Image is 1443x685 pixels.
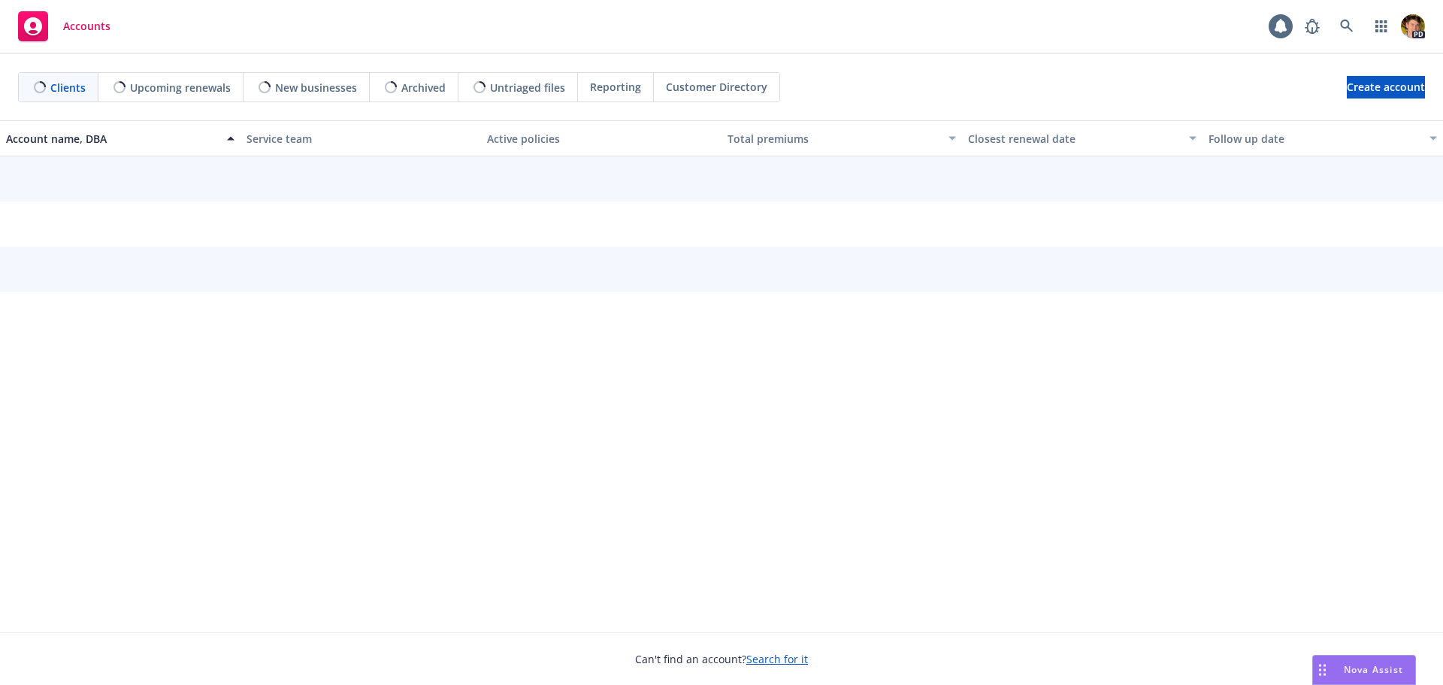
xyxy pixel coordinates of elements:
[487,131,715,147] div: Active policies
[968,131,1180,147] div: Closest renewal date
[1344,663,1403,676] span: Nova Assist
[130,80,231,95] span: Upcoming renewals
[1366,11,1396,41] a: Switch app
[481,120,721,156] button: Active policies
[590,79,641,95] span: Reporting
[962,120,1202,156] button: Closest renewal date
[1312,655,1416,685] button: Nova Assist
[1347,73,1425,102] span: Create account
[1347,76,1425,99] a: Create account
[746,652,808,666] a: Search for it
[1297,11,1327,41] a: Report a Bug
[401,80,446,95] span: Archived
[1313,656,1332,684] div: Drag to move
[6,131,218,147] div: Account name, DBA
[1209,131,1420,147] div: Follow up date
[63,20,110,32] span: Accounts
[490,80,565,95] span: Untriaged files
[721,120,962,156] button: Total premiums
[247,131,475,147] div: Service team
[1401,14,1425,38] img: photo
[1202,120,1443,156] button: Follow up date
[635,651,808,667] span: Can't find an account?
[1332,11,1362,41] a: Search
[12,5,116,47] a: Accounts
[666,79,767,95] span: Customer Directory
[240,120,481,156] button: Service team
[275,80,357,95] span: New businesses
[728,131,939,147] div: Total premiums
[50,80,86,95] span: Clients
